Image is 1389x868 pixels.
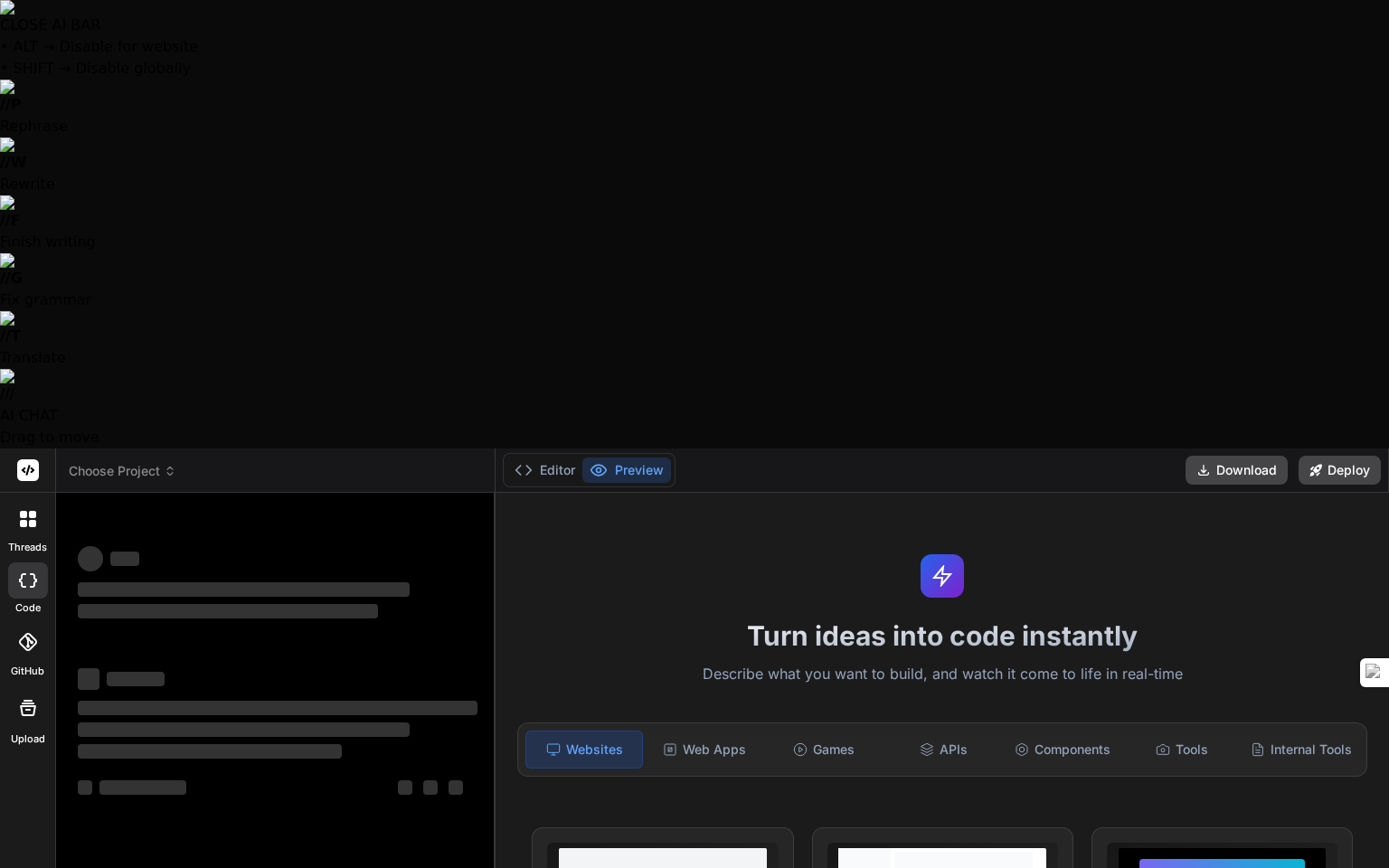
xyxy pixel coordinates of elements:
div: Components [1005,731,1120,769]
span: ‌ [78,722,410,737]
span: ‌ [78,668,99,690]
p: Describe what you want to build, and watch it come to life in real-time [506,663,1378,686]
span: ‌ [78,780,92,795]
span: ‌ [78,701,477,715]
div: Games [766,731,882,769]
div: Internal Tools [1243,731,1359,769]
span: Choose Project [69,462,176,480]
span: ‌ [99,780,186,795]
h1: Turn ideas into code instantly [506,619,1378,652]
div: Tools [1124,731,1240,769]
span: ‌ [110,552,139,566]
label: GitHub [11,664,44,679]
button: Editor [507,458,582,483]
span: ‌ [78,582,410,597]
div: Web Apps [647,731,762,769]
span: ‌ [107,672,165,686]
span: ‌ [423,780,438,795]
span: ‌ [78,744,342,759]
button: Download [1186,456,1288,485]
label: threads [8,540,47,555]
span: ‌ [78,546,103,571]
span: ‌ [398,780,412,795]
button: Deploy [1299,456,1381,485]
span: ‌ [78,604,378,618]
label: code [15,600,41,616]
button: Preview [582,458,671,483]
span: ‌ [449,780,463,795]
div: APIs [885,731,1001,769]
label: Upload [11,731,45,747]
div: Websites [525,731,643,769]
